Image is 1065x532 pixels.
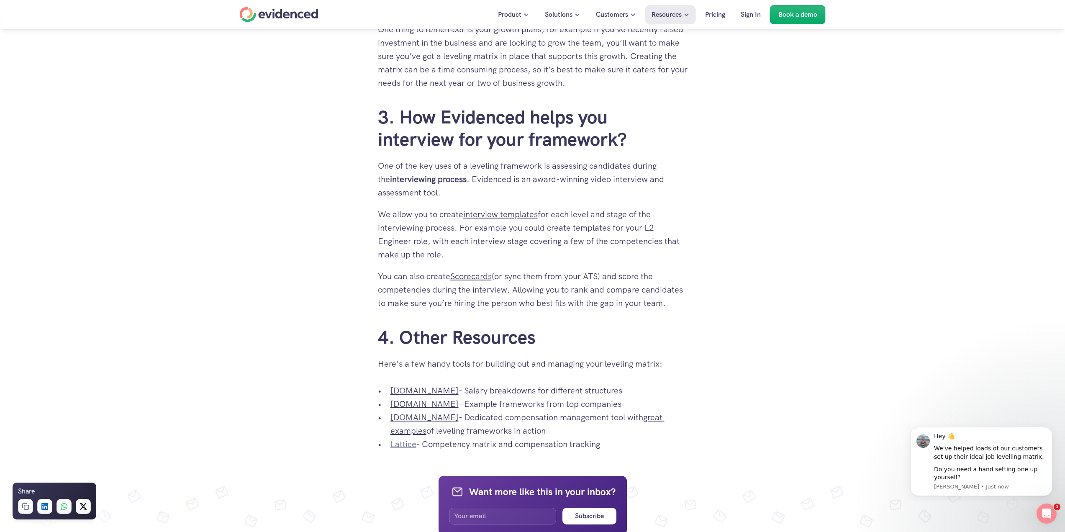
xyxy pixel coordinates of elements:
p: Book a demo [778,9,817,20]
p: Product [498,9,521,20]
a: Sign In [734,5,767,24]
a: [DOMAIN_NAME] [390,398,459,409]
a: Lattice [390,439,416,450]
span: 1 [1054,504,1060,510]
p: We allow you to create for each level and stage of the interviewing process. For example you coul... [378,208,688,261]
iframe: Intercom notifications message [898,419,1065,501]
h4: Want more like this in your inbox? [469,485,616,499]
button: Subscribe [562,508,616,524]
p: Solutions [545,9,572,20]
p: - Dedicated compensation management tool with of leveling frameworks in action [390,411,688,437]
h6: Share [18,486,35,497]
iframe: Intercom live chat [1037,504,1057,524]
h6: Subscribe [575,511,604,522]
p: - Competency matrix and compensation tracking [390,437,688,451]
a: 3. How Evidenced helps you interview for your framework? [378,105,626,151]
a: great examples [390,412,665,436]
a: Book a demo [770,5,826,24]
a: [DOMAIN_NAME] [390,385,459,396]
strong: interviewing process [390,174,467,185]
p: Resources [652,9,682,20]
p: You can also create (or sync them from your ATS) and score the competencies during the interview.... [378,270,688,310]
p: - Example frameworks from top companies [390,397,688,411]
a: 4. Other Resources [378,325,536,349]
p: One of the key uses of a leveling framework is assessing candidates during the . Evidenced is an ... [378,159,688,199]
p: Customers [596,9,628,20]
a: Pricing [699,5,731,24]
p: Here’s a few handy tools for building out and managing your leveling matrix: [378,357,688,370]
input: Your email [449,508,557,524]
p: Pricing [705,9,725,20]
a: interview templates [463,209,538,220]
a: [DOMAIN_NAME] [390,412,459,423]
p: - Salary breakdowns for different structures [390,384,688,397]
a: Scorecards [450,271,492,282]
p: Sign In [741,9,761,20]
a: Home [240,7,318,22]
